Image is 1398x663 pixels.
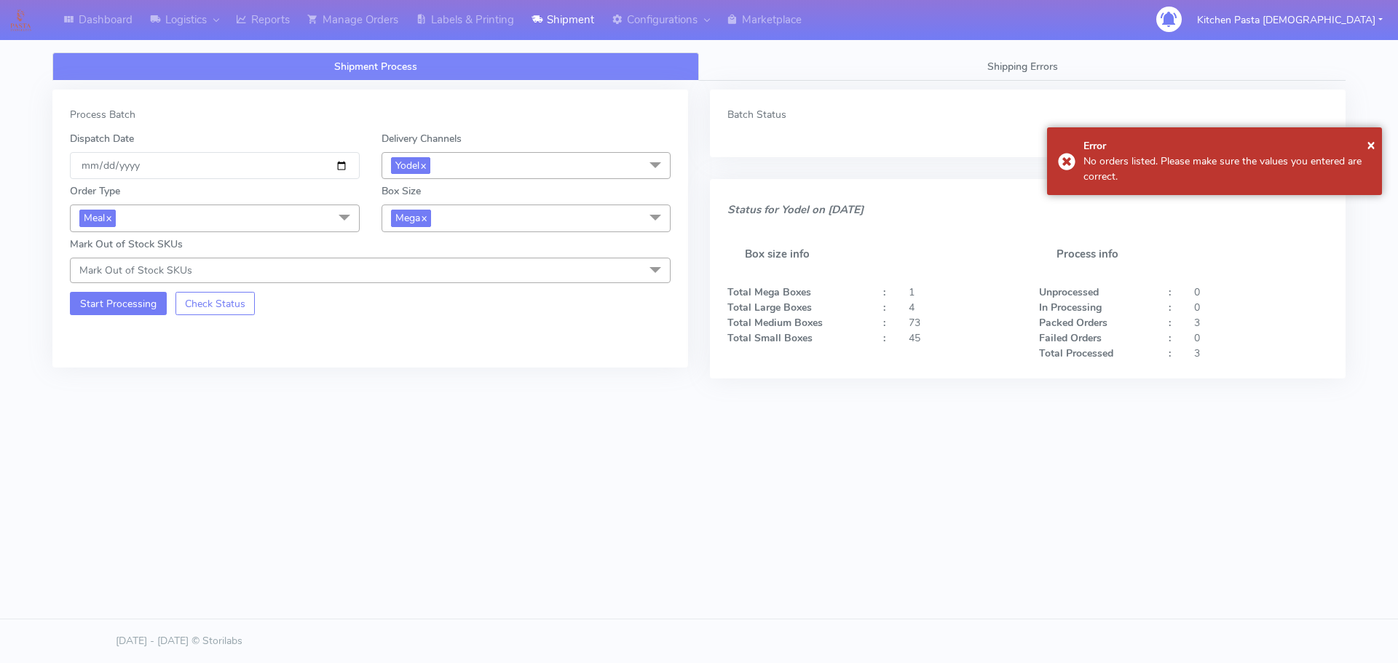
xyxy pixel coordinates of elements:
[70,183,120,199] label: Order Type
[727,285,811,299] strong: Total Mega Boxes
[987,60,1058,74] span: Shipping Errors
[382,183,421,199] label: Box Size
[419,157,426,172] a: x
[1367,134,1375,156] button: Close
[727,231,1017,278] h5: Box size info
[727,331,813,345] strong: Total Small Boxes
[727,316,823,330] strong: Total Medium Boxes
[727,107,1328,122] div: Batch Status
[391,157,430,174] span: Yodel
[883,316,885,330] strong: :
[79,210,116,226] span: Meal
[1183,346,1339,361] div: 3
[70,131,134,146] label: Dispatch Date
[1183,330,1339,346] div: 0
[1169,346,1171,360] strong: :
[883,285,885,299] strong: :
[391,210,431,226] span: Mega
[1169,331,1171,345] strong: :
[1083,154,1372,184] div: No orders listed. Please make sure the values you entered are correct.
[1039,346,1113,360] strong: Total Processed
[1039,331,1102,345] strong: Failed Orders
[727,301,812,314] strong: Total Large Boxes
[1039,285,1099,299] strong: Unprocessed
[1186,5,1394,35] button: Kitchen Pasta [DEMOGRAPHIC_DATA]
[1169,285,1171,299] strong: :
[70,237,183,252] label: Mark Out of Stock SKUs
[420,210,427,225] a: x
[1183,315,1339,330] div: 3
[1183,285,1339,300] div: 0
[898,315,1027,330] div: 73
[1083,138,1372,154] div: Error
[1183,300,1339,315] div: 0
[898,330,1027,346] div: 45
[1169,316,1171,330] strong: :
[883,331,885,345] strong: :
[1169,301,1171,314] strong: :
[79,263,192,277] span: Mark Out of Stock SKUs
[70,107,671,122] div: Process Batch
[727,202,864,217] i: Status for Yodel on [DATE]
[1039,231,1329,278] h5: Process info
[1039,301,1102,314] strong: In Processing
[334,60,417,74] span: Shipment Process
[1039,316,1107,330] strong: Packed Orders
[1367,135,1375,154] span: ×
[105,210,111,225] a: x
[175,292,256,315] button: Check Status
[898,285,1027,300] div: 1
[898,300,1027,315] div: 4
[70,292,167,315] button: Start Processing
[382,131,462,146] label: Delivery Channels
[52,52,1346,81] ul: Tabs
[883,301,885,314] strong: :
